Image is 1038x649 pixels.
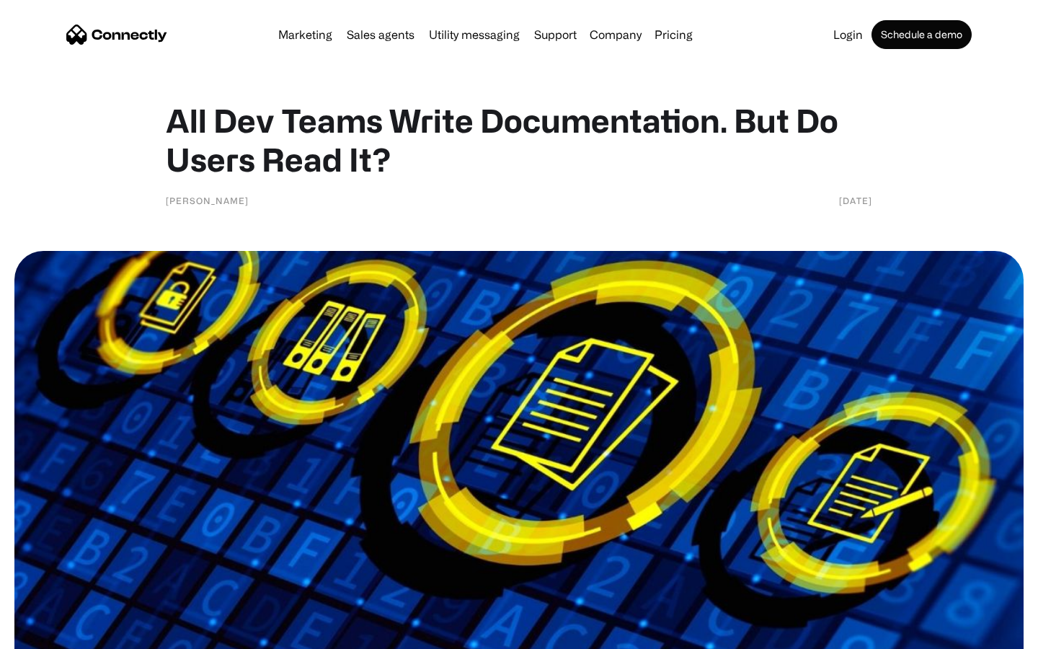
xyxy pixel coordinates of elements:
[29,624,86,644] ul: Language list
[528,29,582,40] a: Support
[14,624,86,644] aside: Language selected: English
[166,101,872,179] h1: All Dev Teams Write Documentation. But Do Users Read It?
[423,29,525,40] a: Utility messaging
[839,193,872,208] div: [DATE]
[871,20,972,49] a: Schedule a demo
[341,29,420,40] a: Sales agents
[166,193,249,208] div: [PERSON_NAME]
[649,29,698,40] a: Pricing
[828,29,869,40] a: Login
[272,29,338,40] a: Marketing
[590,25,642,45] div: Company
